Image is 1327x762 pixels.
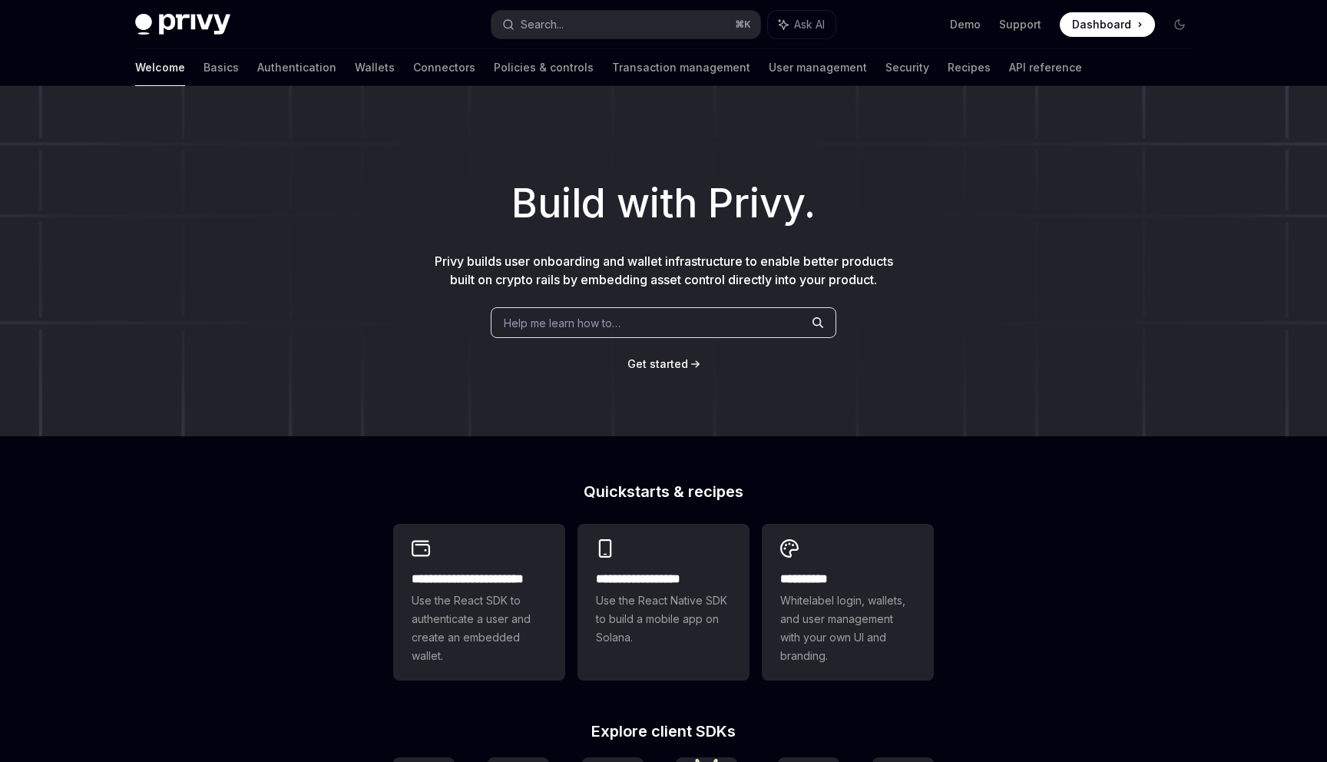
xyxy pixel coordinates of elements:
[1167,12,1192,37] button: Toggle dark mode
[950,17,981,32] a: Demo
[612,49,750,86] a: Transaction management
[885,49,929,86] a: Security
[521,15,564,34] div: Search...
[413,49,475,86] a: Connectors
[491,11,760,38] button: Search...⌘K
[794,17,825,32] span: Ask AI
[494,49,594,86] a: Policies & controls
[768,11,836,38] button: Ask AI
[999,17,1041,32] a: Support
[1072,17,1131,32] span: Dashboard
[257,49,336,86] a: Authentication
[355,49,395,86] a: Wallets
[135,14,230,35] img: dark logo
[577,524,750,681] a: **** **** **** ***Use the React Native SDK to build a mobile app on Solana.
[504,315,620,331] span: Help me learn how to…
[780,591,915,665] span: Whitelabel login, wallets, and user management with your own UI and branding.
[412,591,547,665] span: Use the React SDK to authenticate a user and create an embedded wallet.
[627,356,688,372] a: Get started
[1060,12,1155,37] a: Dashboard
[204,49,239,86] a: Basics
[762,524,934,681] a: **** *****Whitelabel login, wallets, and user management with your own UI and branding.
[948,49,991,86] a: Recipes
[596,591,731,647] span: Use the React Native SDK to build a mobile app on Solana.
[735,18,751,31] span: ⌘ K
[25,174,1302,234] h1: Build with Privy.
[769,49,867,86] a: User management
[435,253,893,287] span: Privy builds user onboarding and wallet infrastructure to enable better products built on crypto ...
[393,724,934,739] h2: Explore client SDKs
[135,49,185,86] a: Welcome
[393,484,934,499] h2: Quickstarts & recipes
[1009,49,1082,86] a: API reference
[627,357,688,370] span: Get started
